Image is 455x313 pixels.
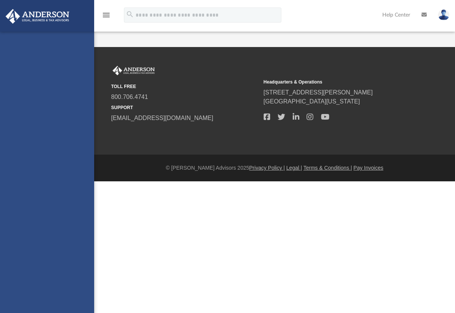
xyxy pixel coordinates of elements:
a: Pay Invoices [353,165,383,171]
i: menu [102,11,111,20]
img: User Pic [438,9,449,20]
a: menu [102,14,111,20]
small: TOLL FREE [111,83,258,90]
a: Privacy Policy | [249,165,285,171]
a: Terms & Conditions | [304,165,352,171]
img: Anderson Advisors Platinum Portal [111,66,156,76]
a: [EMAIL_ADDRESS][DOMAIN_NAME] [111,115,213,121]
div: © [PERSON_NAME] Advisors 2025 [94,164,455,172]
a: Legal | [286,165,302,171]
small: Headquarters & Operations [264,79,411,85]
small: SUPPORT [111,104,258,111]
img: Anderson Advisors Platinum Portal [3,9,72,24]
a: [STREET_ADDRESS][PERSON_NAME] [264,89,373,96]
a: 800.706.4741 [111,94,148,100]
a: [GEOGRAPHIC_DATA][US_STATE] [264,98,360,105]
i: search [126,10,134,18]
